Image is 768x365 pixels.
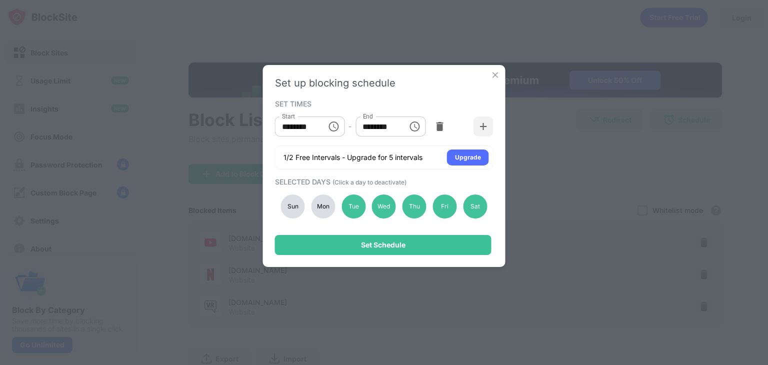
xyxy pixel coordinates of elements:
[275,177,491,186] div: SELECTED DAYS
[455,152,481,162] div: Upgrade
[463,194,487,218] div: Sat
[348,121,351,132] div: -
[275,77,493,89] div: Set up blocking schedule
[323,116,343,136] button: Choose time, selected time is 6:00 AM
[362,112,373,120] label: End
[281,194,305,218] div: Sun
[361,241,405,249] div: Set Schedule
[372,194,396,218] div: Wed
[282,112,295,120] label: Start
[490,70,500,80] img: x-button.svg
[283,152,422,162] div: 1/2 Free Intervals - Upgrade for 5 intervals
[341,194,365,218] div: Tue
[332,178,406,186] span: (Click a day to deactivate)
[311,194,335,218] div: Mon
[404,116,424,136] button: Choose time, selected time is 11:59 PM
[433,194,457,218] div: Fri
[275,99,491,107] div: SET TIMES
[402,194,426,218] div: Thu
